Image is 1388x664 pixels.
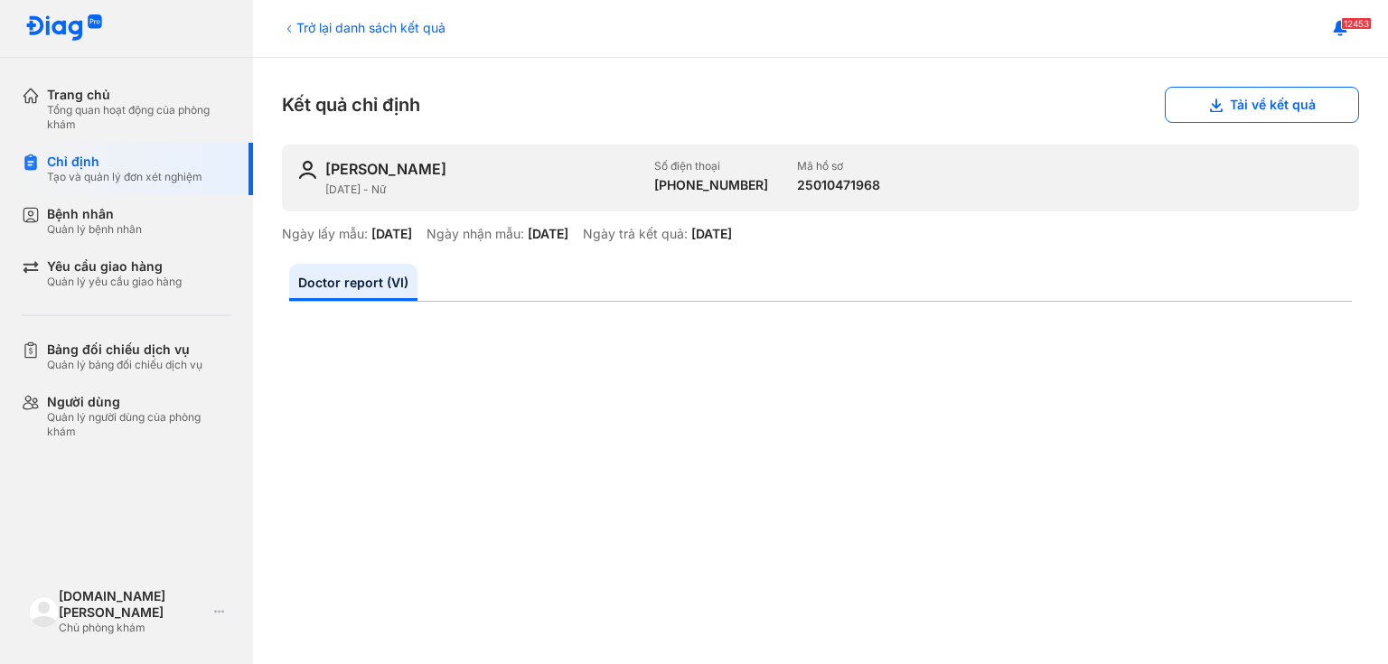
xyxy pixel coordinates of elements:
div: Quản lý yêu cầu giao hàng [47,275,182,289]
div: Chỉ định [47,154,202,170]
div: [PERSON_NAME] [325,159,446,179]
div: Quản lý bảng đối chiếu dịch vụ [47,358,202,372]
div: Mã hồ sơ [797,159,880,173]
a: Doctor report (VI) [289,264,417,301]
div: Bệnh nhân [47,206,142,222]
div: [DATE] [691,226,732,242]
div: Ngày lấy mẫu: [282,226,368,242]
span: 12453 [1341,17,1372,30]
button: Tải về kết quả [1165,87,1359,123]
div: Chủ phòng khám [59,621,207,635]
img: user-icon [296,159,318,181]
div: Người dùng [47,394,231,410]
div: Quản lý người dùng của phòng khám [47,410,231,439]
div: Ngày nhận mẫu: [427,226,524,242]
img: logo [29,596,59,626]
div: [DATE] - Nữ [325,182,640,197]
div: Số điện thoại [654,159,768,173]
div: [PHONE_NUMBER] [654,177,768,193]
div: Quản lý bệnh nhân [47,222,142,237]
div: Tổng quan hoạt động của phòng khám [47,103,231,132]
div: [DATE] [371,226,412,242]
div: [DOMAIN_NAME] [PERSON_NAME] [59,588,207,621]
div: Ngày trả kết quả: [583,226,688,242]
img: logo [25,14,103,42]
div: [DATE] [528,226,568,242]
div: Trở lại danh sách kết quả [282,18,445,37]
div: Yêu cầu giao hàng [47,258,182,275]
div: Bảng đối chiếu dịch vụ [47,341,202,358]
div: Kết quả chỉ định [282,87,1359,123]
div: Trang chủ [47,87,231,103]
div: Tạo và quản lý đơn xét nghiệm [47,170,202,184]
div: 25010471968 [797,177,880,193]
